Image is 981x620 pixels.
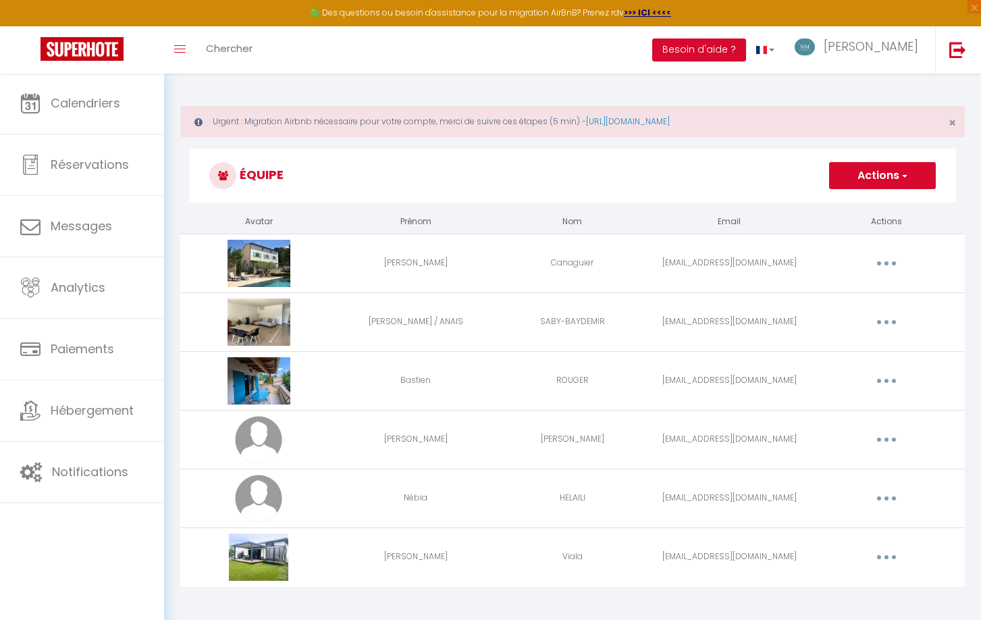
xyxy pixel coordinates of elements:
[795,38,815,55] img: ...
[337,469,494,527] td: Nébia
[651,292,807,351] td: [EMAIL_ADDRESS][DOMAIN_NAME]
[829,162,936,189] button: Actions
[651,469,807,527] td: [EMAIL_ADDRESS][DOMAIN_NAME]
[494,210,651,234] th: Nom
[949,41,966,58] img: logout
[651,410,807,469] td: [EMAIL_ADDRESS][DOMAIN_NAME]
[624,7,671,18] a: >>> ICI <<<<
[337,234,494,292] td: [PERSON_NAME]
[189,149,956,203] h3: Équipe
[228,357,290,405] img: 17496593740429.jpeg
[651,210,807,234] th: Email
[949,117,956,129] button: Close
[651,351,807,410] td: [EMAIL_ADDRESS][DOMAIN_NAME]
[196,26,263,74] a: Chercher
[651,234,807,292] td: [EMAIL_ADDRESS][DOMAIN_NAME]
[337,410,494,469] td: [PERSON_NAME]
[494,527,651,586] td: Viala
[785,26,935,74] a: ... [PERSON_NAME]
[494,292,651,351] td: SABY-BAYDEMIR
[494,234,651,292] td: Canaguier
[229,534,288,581] img: 17527571327841.png
[235,475,282,522] img: avatar.png
[206,41,253,55] span: Chercher
[949,114,956,131] span: ×
[41,37,124,61] img: Super Booking
[586,115,670,127] a: [URL][DOMAIN_NAME]
[337,210,494,234] th: Prénom
[337,292,494,351] td: [PERSON_NAME] / ANAIS
[228,299,290,346] img: 17496590122873.jpeg
[824,38,918,55] span: [PERSON_NAME]
[52,463,128,480] span: Notifications
[51,217,112,234] span: Messages
[51,95,120,111] span: Calendriers
[651,527,807,586] td: [EMAIL_ADDRESS][DOMAIN_NAME]
[808,210,965,234] th: Actions
[228,240,290,287] img: 17496580653361.jpeg
[494,469,651,527] td: HELAILI
[51,340,114,357] span: Paiements
[180,210,337,234] th: Avatar
[494,351,651,410] td: ROUGER
[337,351,494,410] td: Bastien
[337,527,494,586] td: [PERSON_NAME]
[652,38,746,61] button: Besoin d'aide ?
[494,410,651,469] td: [PERSON_NAME]
[51,402,134,419] span: Hébergement
[180,106,965,137] div: Urgent : Migration Airbnb nécessaire pour votre compte, merci de suivre ces étapes (5 min) -
[51,156,129,173] span: Réservations
[51,279,105,296] span: Analytics
[235,416,282,463] img: avatar.png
